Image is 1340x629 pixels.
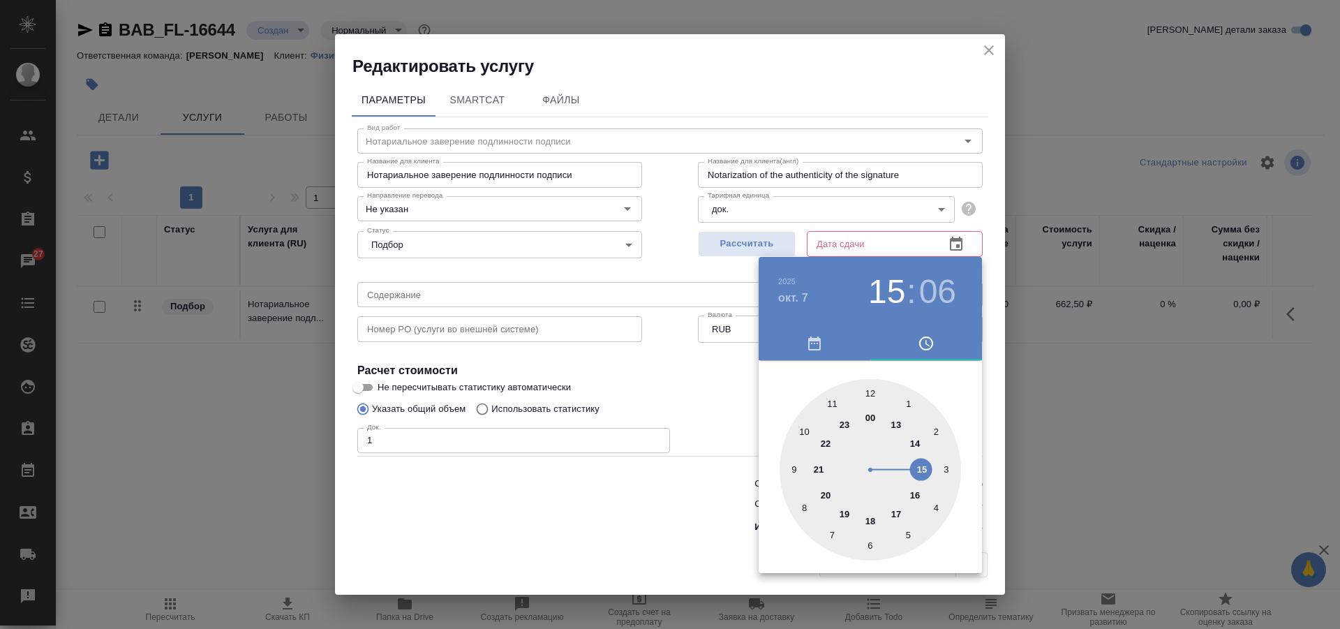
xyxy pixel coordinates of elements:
[778,277,796,286] button: 2025
[868,272,905,311] button: 15
[919,272,956,311] button: 06
[907,272,916,311] h3: :
[778,290,808,306] button: окт. 7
